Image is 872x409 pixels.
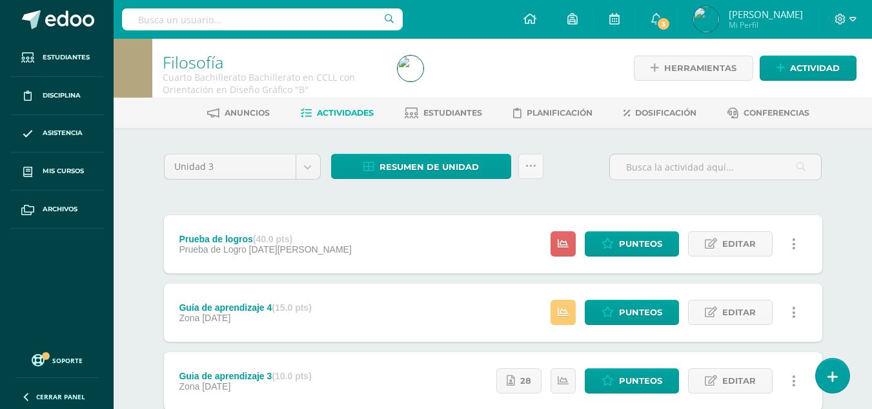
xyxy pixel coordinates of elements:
[722,232,756,256] span: Editar
[619,369,662,393] span: Punteos
[253,234,292,244] strong: (40.0 pts)
[729,8,803,21] span: [PERSON_NAME]
[760,56,857,81] a: Actividad
[122,8,403,30] input: Busca un usuario...
[163,53,382,71] h1: Filosofía
[585,300,679,325] a: Punteos
[43,166,84,176] span: Mis cursos
[207,103,270,123] a: Anuncios
[272,371,311,381] strong: (10.0 pts)
[10,77,103,115] a: Disciplina
[272,302,311,313] strong: (15.0 pts)
[179,234,351,244] div: Prueba de logros
[380,155,479,179] span: Resumen de unidad
[43,52,90,63] span: Estudiantes
[693,6,719,32] img: 529e95d8c70de02c88ecaef2f0471237.png
[619,300,662,324] span: Punteos
[301,103,374,123] a: Actividades
[179,244,246,255] span: Prueba de Logro
[10,152,103,191] a: Mis cursos
[527,108,593,118] span: Planificación
[513,103,593,123] a: Planificación
[202,381,230,392] span: [DATE]
[664,56,736,80] span: Herramientas
[744,108,809,118] span: Conferencias
[727,103,809,123] a: Conferencias
[163,71,382,96] div: Cuarto Bachillerato Bachillerato en CCLL con Orientación en Diseño Gráfico 'B'
[165,154,320,179] a: Unidad 3
[619,232,662,256] span: Punteos
[163,51,223,73] a: Filosofía
[179,313,199,323] span: Zona
[634,56,753,81] a: Herramientas
[10,115,103,153] a: Asistencia
[729,19,803,30] span: Mi Perfil
[174,154,286,179] span: Unidad 3
[179,371,311,381] div: Guia de aprendizaje 3
[10,191,103,229] a: Archivos
[635,108,696,118] span: Dosificación
[52,356,83,365] span: Soporte
[585,231,679,257] a: Punteos
[610,154,821,180] input: Busca la actividad aquí...
[202,313,230,323] span: [DATE]
[722,369,756,393] span: Editar
[405,103,482,123] a: Estudiantes
[179,302,311,313] div: Guía de aprendizaje 4
[496,368,542,393] a: 28
[520,369,531,393] span: 28
[790,56,840,80] span: Actividad
[179,381,199,392] span: Zona
[43,204,77,215] span: Archivos
[10,39,103,77] a: Estudiantes
[249,244,352,255] span: [DATE][PERSON_NAME]
[43,128,83,138] span: Asistencia
[317,108,374,118] span: Actividades
[656,17,671,31] span: 3
[423,108,482,118] span: Estudiantes
[722,300,756,324] span: Editar
[624,103,696,123] a: Dosificación
[585,368,679,393] a: Punteos
[331,154,511,179] a: Resumen de unidad
[36,392,85,401] span: Cerrar panel
[225,108,270,118] span: Anuncios
[398,56,423,81] img: 529e95d8c70de02c88ecaef2f0471237.png
[43,90,81,101] span: Disciplina
[15,351,98,368] a: Soporte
